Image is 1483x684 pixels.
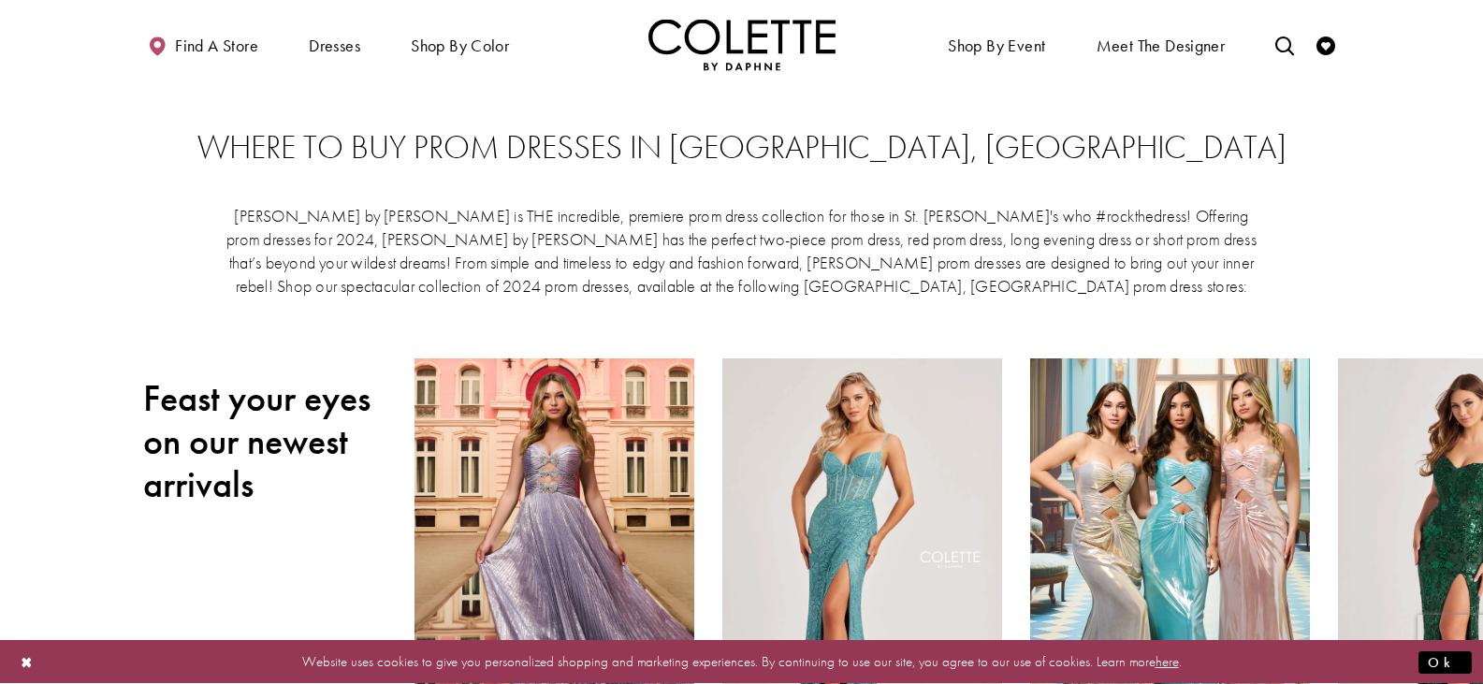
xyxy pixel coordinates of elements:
span: Meet the designer [1097,36,1226,55]
img: Colette by Daphne [648,19,836,70]
button: Submit Dialog [1418,650,1472,674]
span: Dresses [309,36,360,55]
h2: Feast your eyes on our newest arrivals [143,377,386,506]
span: Shop by color [406,19,514,70]
span: Shop By Event [943,19,1050,70]
h2: Where to buy prom dresses in [GEOGRAPHIC_DATA], [GEOGRAPHIC_DATA] [181,129,1303,167]
a: Visit Home Page [648,19,836,70]
a: Meet the designer [1092,19,1230,70]
p: Website uses cookies to give you personalized shopping and marketing experiences. By continuing t... [135,649,1348,675]
a: Find a store [143,19,263,70]
span: Shop by color [411,36,509,55]
a: here [1156,652,1179,671]
p: [PERSON_NAME] by [PERSON_NAME] is THE incredible, premiere prom dress collection for those in St.... [225,204,1258,298]
span: Find a store [175,36,258,55]
button: Close Dialog [11,646,43,678]
a: Check Wishlist [1312,19,1340,70]
span: Dresses [304,19,365,70]
span: Shop By Event [948,36,1045,55]
a: Toggle search [1271,19,1299,70]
